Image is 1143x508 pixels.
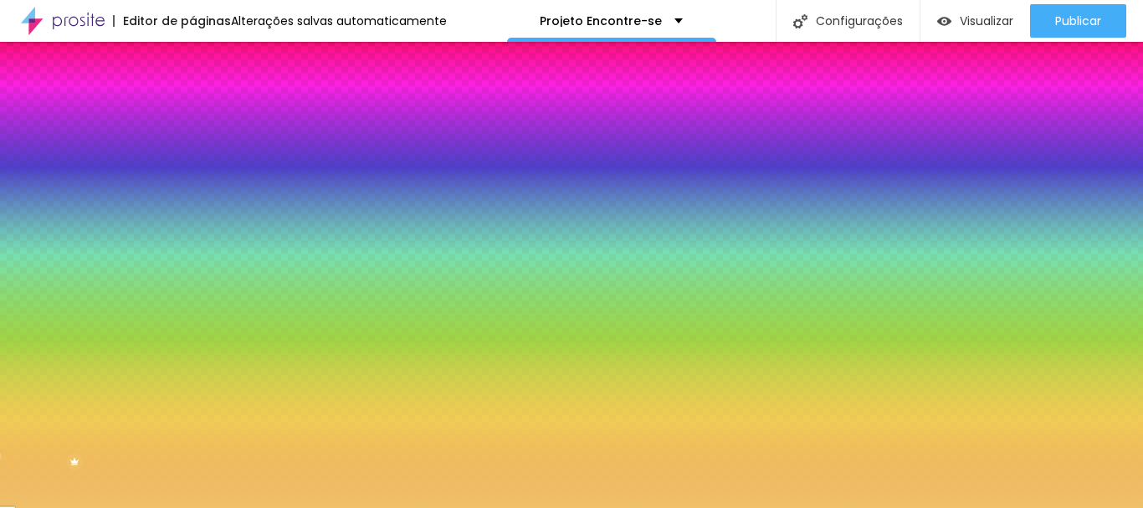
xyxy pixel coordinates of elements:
button: Publicar [1030,4,1126,38]
p: Projeto Encontre-se [540,15,662,27]
span: Visualizar [960,14,1013,28]
div: Alterações salvas automaticamente [231,15,447,27]
span: Publicar [1055,14,1101,28]
button: Visualizar [920,4,1030,38]
img: Icone [793,14,807,28]
img: view-1.svg [937,14,951,28]
div: Editor de páginas [113,15,231,27]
